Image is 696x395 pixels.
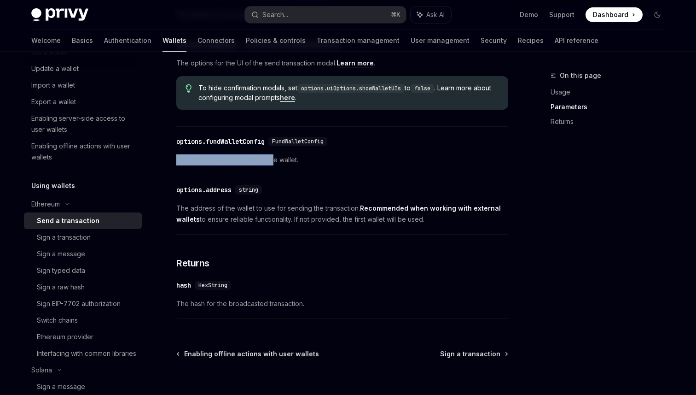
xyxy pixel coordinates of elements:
h5: Using wallets [31,180,75,191]
a: User management [411,29,470,52]
span: On this page [560,70,601,81]
div: Ethereum [31,199,60,210]
span: string [239,186,258,194]
a: Returns [551,114,672,129]
span: Dashboard [593,10,628,19]
a: Support [549,10,574,19]
a: Sign EIP-7702 authorization [24,295,142,312]
code: options.uiOptions.showWalletUIs [297,84,405,93]
a: Security [481,29,507,52]
a: Sign typed data [24,262,142,279]
div: Solana [31,365,52,376]
a: Interfacing with common libraries [24,345,142,362]
img: dark logo [31,8,88,21]
div: Import a wallet [31,80,75,91]
a: Send a transaction [24,212,142,229]
span: Enabling offline actions with user wallets [184,349,319,359]
a: Usage [551,85,672,100]
div: Sign a message [37,381,85,392]
a: Authentication [104,29,151,52]
a: Recipes [518,29,544,52]
div: Sign typed data [37,265,85,276]
a: Policies & controls [246,29,306,52]
div: Export a wallet [31,96,76,107]
span: Returns [176,257,209,270]
a: Dashboard [586,7,643,22]
a: Welcome [31,29,61,52]
span: To hide confirmation modals, set to . Learn more about configuring modal prompts . [198,83,499,102]
span: The configuration for funding the wallet. [176,154,508,165]
span: Sign a transaction [440,349,500,359]
a: Switch chains [24,312,142,329]
a: Parameters [551,100,672,114]
a: Sign a raw hash [24,279,142,295]
button: Ask AI [411,6,451,23]
div: Enabling offline actions with user wallets [31,141,136,163]
a: Learn more [336,59,374,67]
a: Sign a transaction [440,349,507,359]
span: The address of the wallet to use for sending the transaction. to ensure reliable functionality. I... [176,203,508,225]
div: Search... [262,9,288,20]
a: Export a wallet [24,94,142,110]
div: Enabling server-side access to user wallets [31,113,136,135]
button: Search...⌘K [245,6,406,23]
div: Sign a transaction [37,232,91,243]
div: Sign a message [37,248,85,259]
div: hash [176,281,191,290]
div: options.fundWalletConfig [176,137,265,146]
span: The options for the UI of the send transaction modal. . [176,58,508,69]
a: here [280,94,295,102]
a: Enabling server-side access to user wallets [24,110,142,138]
a: Transaction management [317,29,400,52]
span: ⌘ K [391,11,400,18]
button: Toggle dark mode [650,7,665,22]
span: HexString [198,282,227,289]
span: FundWalletConfig [272,138,324,145]
svg: Tip [186,84,192,93]
a: Update a wallet [24,60,142,77]
div: Switch chains [37,315,78,326]
a: Enabling offline actions with user wallets [24,138,142,165]
div: Update a wallet [31,63,79,74]
a: Sign a message [24,378,142,395]
div: Ethereum provider [37,331,93,342]
a: Sign a transaction [24,229,142,246]
div: options.address [176,185,232,195]
a: API reference [555,29,598,52]
code: false [411,84,434,93]
a: Enabling offline actions with user wallets [177,349,319,359]
div: Sign EIP-7702 authorization [37,298,121,309]
div: Send a transaction [37,215,99,226]
a: Demo [520,10,538,19]
a: Wallets [162,29,186,52]
span: Ask AI [426,10,445,19]
a: Connectors [197,29,235,52]
a: Sign a message [24,246,142,262]
a: Import a wallet [24,77,142,94]
a: Ethereum provider [24,329,142,345]
div: Sign a raw hash [37,282,85,293]
a: Basics [72,29,93,52]
div: Interfacing with common libraries [37,348,136,359]
span: The hash for the broadcasted transaction. [176,298,508,309]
